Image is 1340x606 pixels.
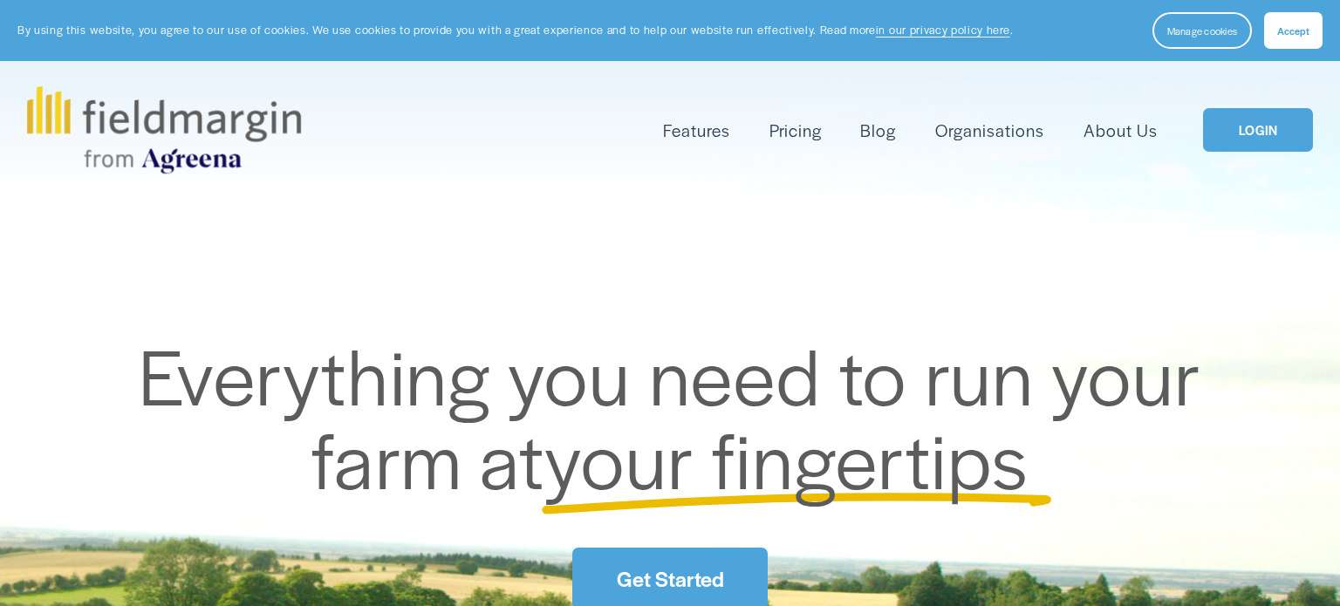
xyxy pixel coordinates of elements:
button: Manage cookies [1152,12,1252,49]
span: Manage cookies [1167,24,1237,37]
a: Blog [860,116,896,145]
span: Features [663,118,730,143]
a: Organisations [935,116,1044,145]
span: Everything you need to run your farm at [139,319,1220,512]
a: Pricing [769,116,822,145]
a: About Us [1084,116,1158,145]
a: LOGIN [1203,108,1313,153]
button: Accept [1264,12,1323,49]
span: your fingertips [544,403,1029,512]
a: folder dropdown [663,116,730,145]
a: in our privacy policy here [876,22,1010,37]
p: By using this website, you agree to our use of cookies. We use cookies to provide you with a grea... [17,22,1013,38]
img: fieldmargin.com [27,86,301,174]
span: Accept [1277,24,1309,37]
